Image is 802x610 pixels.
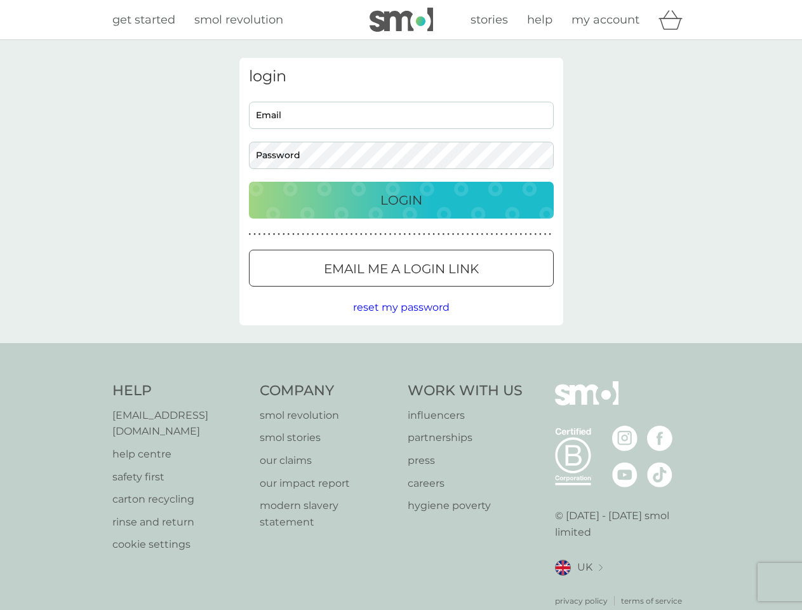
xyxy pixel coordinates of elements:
[571,11,639,29] a: my account
[340,231,343,238] p: ●
[316,231,319,238] p: ●
[471,13,508,27] span: stories
[194,13,283,27] span: smol revolution
[297,231,300,238] p: ●
[571,13,639,27] span: my account
[249,231,251,238] p: ●
[486,231,488,238] p: ●
[380,190,422,210] p: Login
[447,231,450,238] p: ●
[112,514,248,531] a: rinse and return
[432,231,435,238] p: ●
[389,231,392,238] p: ●
[112,536,248,553] p: cookie settings
[404,231,406,238] p: ●
[612,462,638,487] img: visit the smol Youtube page
[249,67,554,86] h3: login
[292,231,295,238] p: ●
[273,231,276,238] p: ●
[457,231,459,238] p: ●
[112,381,248,401] h4: Help
[555,508,690,540] p: © [DATE] - [DATE] smol limited
[525,231,527,238] p: ●
[423,231,425,238] p: ●
[283,231,285,238] p: ●
[413,231,416,238] p: ●
[549,231,551,238] p: ●
[249,182,554,219] button: Login
[555,381,618,424] img: smol
[112,469,248,485] a: safety first
[555,560,571,576] img: UK flag
[345,231,348,238] p: ●
[260,407,395,424] a: smol revolution
[555,595,608,607] a: privacy policy
[370,8,433,32] img: smol
[495,231,498,238] p: ●
[260,430,395,446] a: smol stories
[408,475,523,492] a: careers
[370,231,372,238] p: ●
[539,231,542,238] p: ●
[408,407,523,424] a: influencers
[599,564,603,571] img: select a new location
[379,231,382,238] p: ●
[408,430,523,446] a: partnerships
[112,11,175,29] a: get started
[326,231,329,238] p: ●
[408,498,523,514] a: hygiene poverty
[253,231,256,238] p: ●
[112,407,248,440] p: [EMAIL_ADDRESS][DOMAIN_NAME]
[321,231,324,238] p: ●
[260,498,395,530] a: modern slavery statement
[534,231,537,238] p: ●
[647,462,672,487] img: visit the smol Tiktok page
[260,452,395,469] a: our claims
[249,250,554,287] button: Email me a login link
[658,7,690,32] div: basket
[302,231,304,238] p: ●
[471,231,474,238] p: ●
[263,231,265,238] p: ●
[112,446,248,463] p: help centre
[418,231,420,238] p: ●
[510,231,512,238] p: ●
[336,231,338,238] p: ●
[375,231,377,238] p: ●
[312,231,314,238] p: ●
[443,231,445,238] p: ●
[577,559,592,576] span: UK
[408,452,523,469] a: press
[288,231,290,238] p: ●
[481,231,484,238] p: ●
[260,475,395,492] a: our impact report
[331,231,333,238] p: ●
[268,231,271,238] p: ●
[365,231,368,238] p: ●
[258,231,261,238] p: ●
[260,381,395,401] h4: Company
[467,231,469,238] p: ●
[612,426,638,451] img: visit the smol Instagram page
[408,231,411,238] p: ●
[360,231,363,238] p: ●
[399,231,401,238] p: ●
[527,11,552,29] a: help
[527,13,552,27] span: help
[476,231,479,238] p: ●
[351,231,353,238] p: ●
[438,231,440,238] p: ●
[277,231,280,238] p: ●
[647,426,672,451] img: visit the smol Facebook page
[408,381,523,401] h4: Work With Us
